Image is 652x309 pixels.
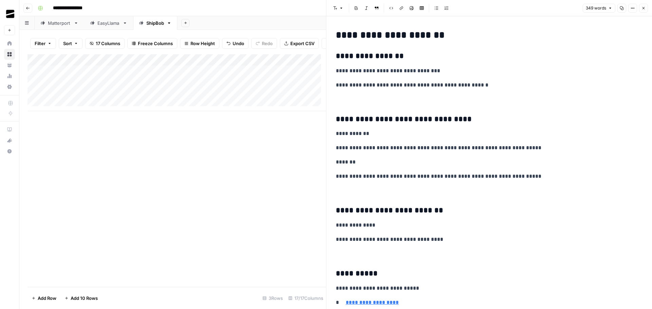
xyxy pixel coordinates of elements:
button: Filter [30,38,56,49]
span: 349 words [586,5,606,11]
button: Undo [222,38,249,49]
span: Filter [35,40,46,47]
span: Sort [63,40,72,47]
button: Workspace: OGM [4,5,15,22]
button: Redo [251,38,277,49]
a: Your Data [4,60,15,71]
a: Matterport [35,16,84,30]
a: ShipBob [133,16,177,30]
button: What's new? [4,135,15,146]
a: AirOps Academy [4,124,15,135]
span: Redo [262,40,273,47]
div: ShipBob [146,20,164,26]
button: Add 10 Rows [60,293,102,304]
span: Add 10 Rows [71,295,98,302]
a: Usage [4,71,15,81]
div: EasyLlama [97,20,120,26]
button: Export CSV [280,38,319,49]
a: Browse [4,49,15,60]
a: Home [4,38,15,49]
div: 3 Rows [260,293,286,304]
button: Freeze Columns [127,38,177,49]
a: Settings [4,81,15,92]
img: OGM Logo [4,8,16,20]
div: Matterport [48,20,71,26]
span: Row Height [191,40,215,47]
button: 17 Columns [85,38,125,49]
div: What's new? [4,135,15,146]
button: Row Height [180,38,219,49]
button: Add Row [28,293,60,304]
div: 17/17 Columns [286,293,326,304]
span: Freeze Columns [138,40,173,47]
span: 17 Columns [96,40,120,47]
span: Export CSV [290,40,314,47]
button: 349 words [583,4,615,13]
span: Add Row [38,295,56,302]
a: EasyLlama [84,16,133,30]
button: Sort [59,38,83,49]
span: Undo [233,40,244,47]
button: Help + Support [4,146,15,157]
